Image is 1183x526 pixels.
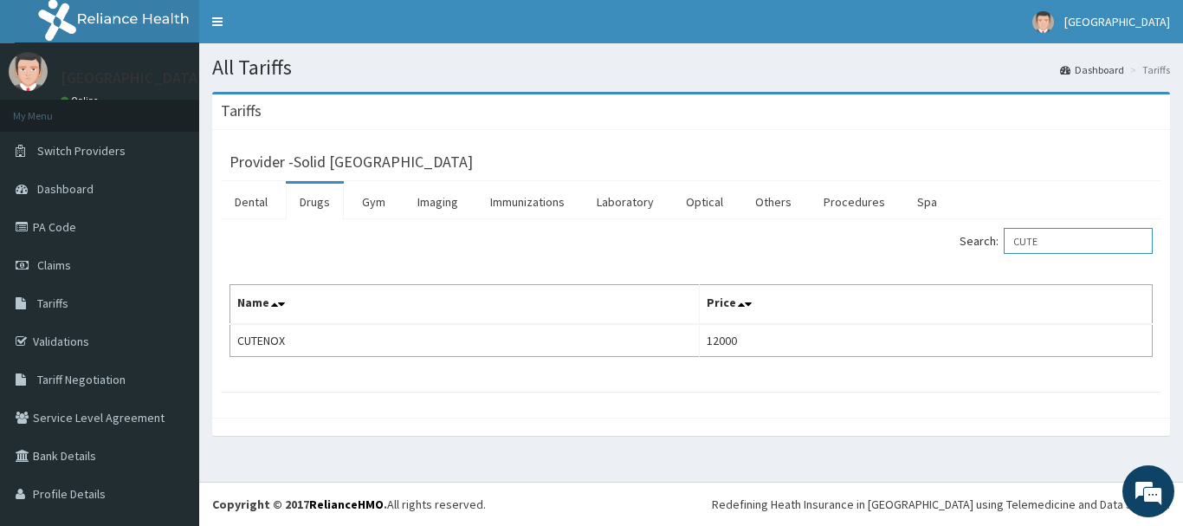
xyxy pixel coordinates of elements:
a: Imaging [404,184,472,220]
a: Dashboard [1060,62,1124,77]
a: Gym [348,184,399,220]
a: Dental [221,184,281,220]
td: CUTENOX [230,324,700,357]
h3: Provider - Solid [GEOGRAPHIC_DATA] [229,154,473,170]
span: [GEOGRAPHIC_DATA] [1064,14,1170,29]
input: Search: [1004,228,1153,254]
span: Switch Providers [37,143,126,159]
div: Chat with us now [90,97,291,120]
div: Minimize live chat window [284,9,326,50]
label: Search: [960,228,1153,254]
span: We're online! [100,154,239,329]
textarea: Type your message and hit 'Enter' [9,346,330,406]
p: [GEOGRAPHIC_DATA] [61,70,204,86]
th: Name [230,285,700,325]
a: Optical [672,184,737,220]
img: d_794563401_company_1708531726252_794563401 [32,87,70,130]
span: Tariff Negotiation [37,372,126,387]
a: Spa [903,184,951,220]
li: Tariffs [1126,62,1170,77]
footer: All rights reserved. [199,482,1183,526]
span: Dashboard [37,181,94,197]
span: Claims [37,257,71,273]
img: User Image [9,52,48,91]
td: 12000 [700,324,1153,357]
strong: Copyright © 2017 . [212,497,387,512]
h3: Tariffs [221,103,262,119]
h1: All Tariffs [212,56,1170,79]
a: Laboratory [583,184,668,220]
img: User Image [1032,11,1054,33]
span: Tariffs [37,295,68,311]
a: Online [61,94,102,107]
th: Price [700,285,1153,325]
div: Redefining Heath Insurance in [GEOGRAPHIC_DATA] using Telemedicine and Data Science! [712,496,1170,513]
a: Others [741,184,805,220]
a: Drugs [286,184,344,220]
a: RelianceHMO [309,497,384,512]
a: Immunizations [476,184,579,220]
a: Procedures [810,184,899,220]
